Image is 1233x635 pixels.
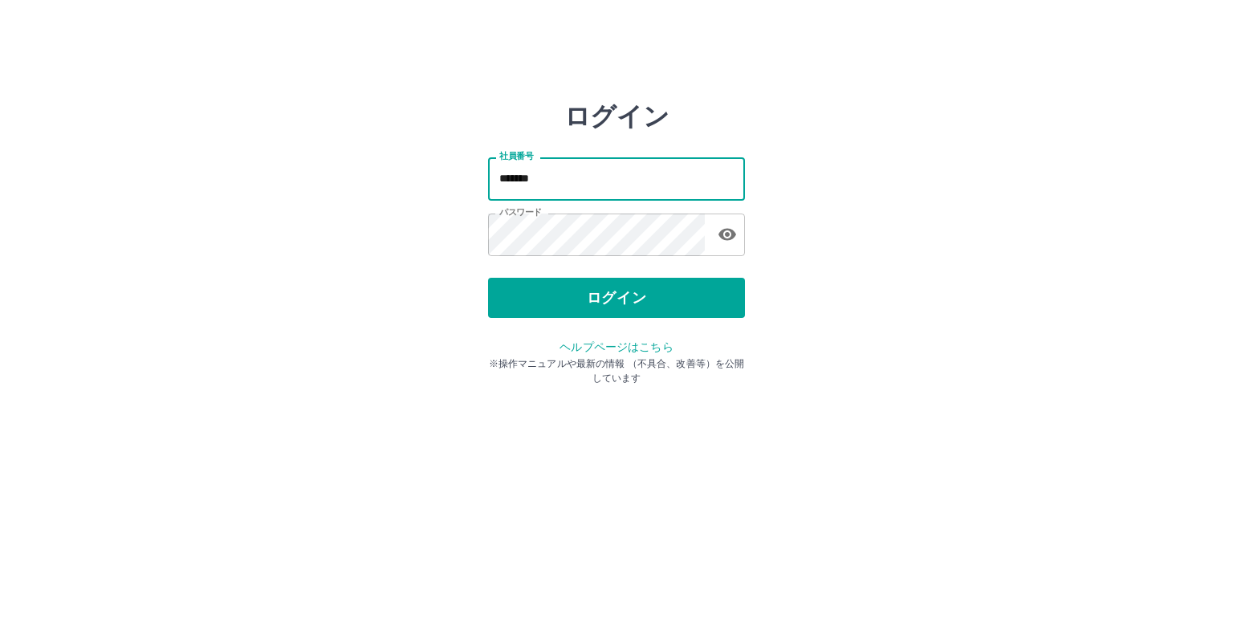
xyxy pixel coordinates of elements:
label: パスワード [499,206,542,218]
label: 社員番号 [499,150,533,162]
h2: ログイン [564,101,669,132]
p: ※操作マニュアルや最新の情報 （不具合、改善等）を公開しています [488,356,745,385]
a: ヘルプページはこちら [560,340,673,353]
button: ログイン [488,278,745,318]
